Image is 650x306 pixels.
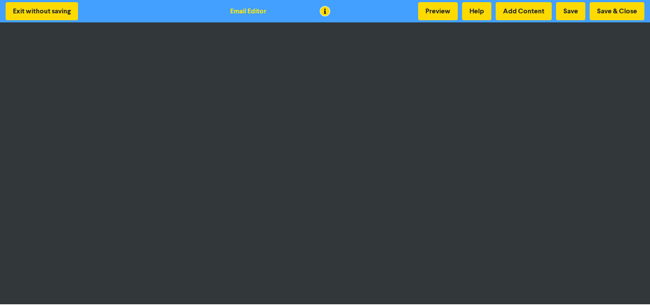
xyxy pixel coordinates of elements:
button: Add Content [496,2,552,20]
button: Help [462,2,491,20]
button: Exit without saving [6,2,78,20]
div: Email Editor [230,6,266,16]
button: Save [556,2,585,20]
button: Preview [418,2,458,20]
button: Save & Close [590,2,644,20]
